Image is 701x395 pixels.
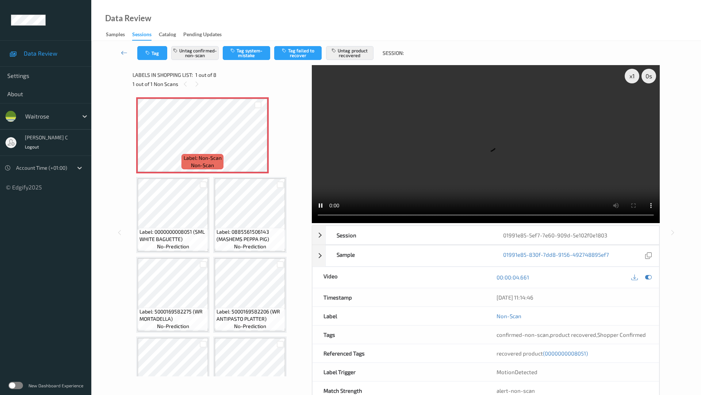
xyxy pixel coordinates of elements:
span: , , [497,331,646,338]
a: 00:00:04.661 [497,274,529,281]
a: Samples [106,30,132,40]
span: no-prediction [234,323,266,330]
div: 01991e85-5ef7-7e60-909d-5e102f0e1803 [492,226,659,244]
div: Session01991e85-5ef7-7e60-909d-5e102f0e1803 [312,226,659,245]
div: Sample01991e85-830f-7dd8-9156-492748895ef7 [312,245,659,267]
div: Video [313,267,486,288]
div: Referenced Tags [313,344,486,362]
div: alert-non-scan [497,387,648,394]
div: MotionDetected [486,363,659,381]
a: Non-Scan [497,312,521,320]
span: Label: 0000000008051 (SML WHITE BAGUETTE) [139,228,206,243]
button: Untag product recovered [326,46,374,60]
a: Catalog [159,30,183,40]
div: Sample [326,245,493,266]
a: Sessions [132,30,159,41]
div: [DATE] 11:14:46 [497,294,648,301]
div: Samples [106,31,125,40]
span: non-scan [191,162,214,169]
div: Tags [313,326,486,344]
a: Pending Updates [183,30,229,40]
div: Label [313,307,486,325]
span: no-prediction [234,243,266,250]
span: no-prediction [157,243,189,250]
span: product recovered [550,331,596,338]
div: x 1 [625,69,639,83]
div: Timestamp [313,288,486,306]
button: Tag [137,46,167,60]
div: Session [326,226,493,244]
span: 1 out of 8 [195,71,217,79]
div: 0 s [641,69,656,83]
span: no-prediction [157,323,189,330]
span: (0000000008051) [543,350,588,357]
span: recovered product [497,350,588,357]
span: Shopper Confirmed [597,331,646,338]
div: Data Review [105,15,151,22]
span: Label: 5000169582275 (WR MORTADELLA) [139,308,206,323]
span: confirmed-non-scan [497,331,549,338]
button: Tag failed to recover [274,46,322,60]
span: Label: Non-Scan [184,154,222,162]
div: 1 out of 1 Non Scans [133,79,307,89]
div: Pending Updates [183,31,222,40]
span: Label: 0885561506143 (MASHEMS PEPPA PIG) [217,228,283,243]
div: Label Trigger [313,363,486,381]
span: Session: [383,49,404,57]
button: Untag confirmed-non-scan [171,46,219,60]
button: Tag system-mistake [223,46,270,60]
div: Catalog [159,31,176,40]
span: Labels in shopping list: [133,71,193,79]
a: 01991e85-830f-7dd8-9156-492748895ef7 [503,251,609,261]
div: Sessions [132,31,152,41]
span: Label: 5000169582206 (WR ANTIPASTO PLATTER) [217,308,283,323]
